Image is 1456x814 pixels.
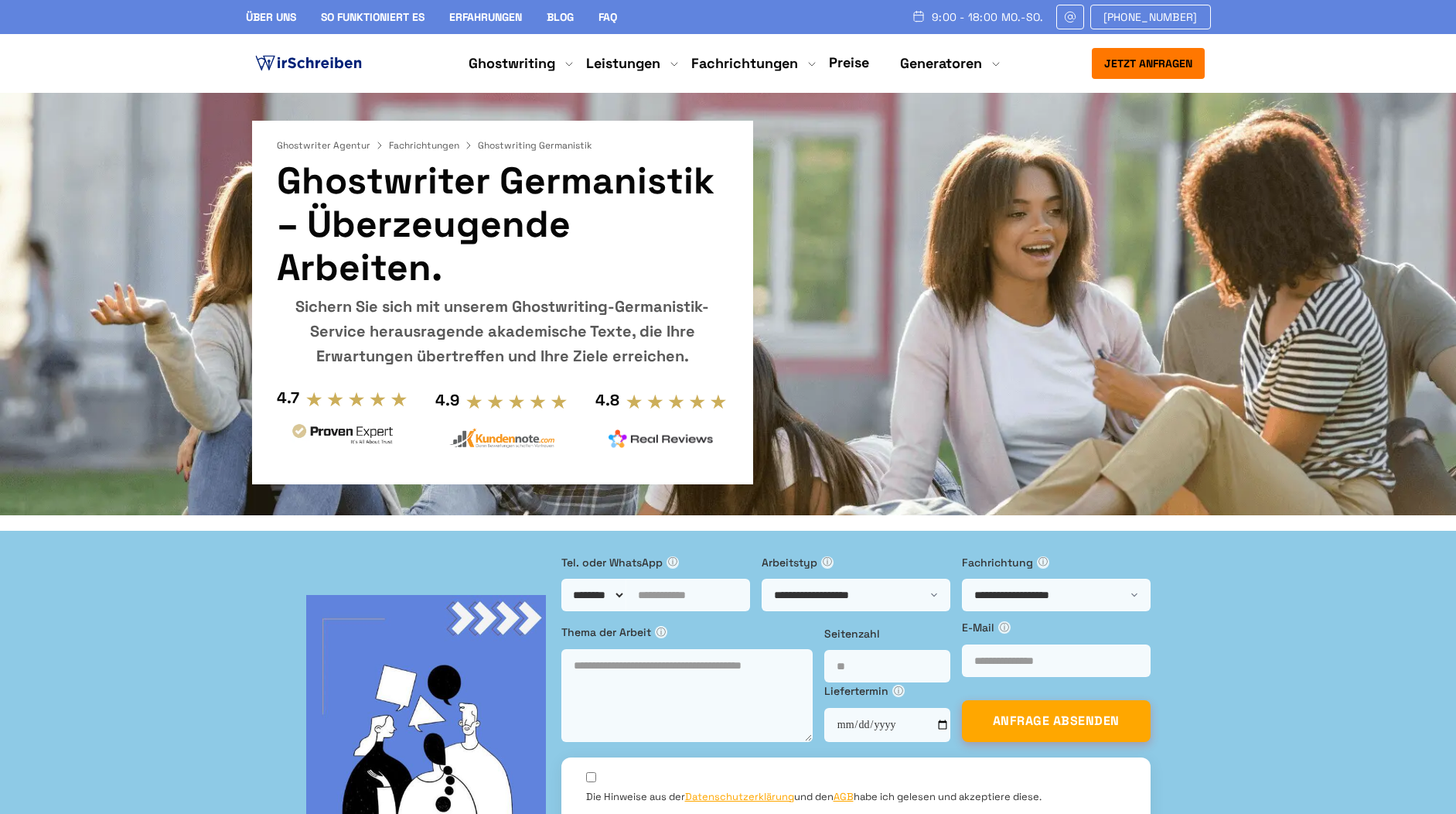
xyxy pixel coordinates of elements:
[824,682,950,699] label: Liefertermin
[469,54,555,73] a: Ghostwriting
[962,619,1151,636] label: E-Mail
[246,10,296,24] a: Über uns
[277,385,299,410] div: 4.7
[252,52,365,75] img: logo ghostwriter-österreich
[1037,556,1049,569] span: ⓘ
[478,139,592,152] span: Ghostwriting Germanistik
[1090,5,1211,29] a: [PHONE_NUMBER]
[586,54,660,73] a: Leistungen
[449,428,554,449] img: kundennote
[290,422,395,450] img: provenexpert
[626,393,728,410] img: stars
[655,626,667,638] span: ⓘ
[1063,11,1077,23] img: Email
[834,790,854,803] a: AGB
[1092,48,1205,79] button: Jetzt anfragen
[824,625,950,642] label: Seitenzahl
[762,554,950,571] label: Arbeitstyp
[561,624,813,641] label: Thema der Arbeit
[277,139,386,152] a: Ghostwriter Agentur
[962,700,1151,742] button: ANFRAGE ABSENDEN
[829,53,869,71] a: Preise
[561,554,750,571] label: Tel. oder WhatsApp
[277,294,728,368] div: Sichern Sie sich mit unserem Ghostwriting-Germanistik-Service herausragende akademische Texte, di...
[821,556,834,569] span: ⓘ
[932,11,1044,23] span: 9:00 - 18:00 Mo.-So.
[586,790,1042,804] label: Die Hinweise aus der und den habe ich gelesen und akzeptiere diese.
[900,54,982,73] a: Generatoren
[998,621,1011,634] span: ⓘ
[1103,11,1198,23] span: [PHONE_NUMBER]
[685,790,794,803] a: Datenschutzerklärung
[691,54,798,73] a: Fachrichtungen
[667,556,679,569] span: ⓘ
[962,554,1151,571] label: Fachrichtung
[389,139,475,152] a: Fachrichtungen
[435,388,459,412] div: 4.9
[277,159,728,289] h1: Ghostwriter Germanistik – überzeugende Arbeiten.
[609,429,714,448] img: realreviews
[598,10,617,24] a: FAQ
[912,10,926,22] img: Schedule
[321,10,425,24] a: So funktioniert es
[465,393,568,410] img: stars
[305,391,408,408] img: stars
[892,685,905,697] span: ⓘ
[547,10,574,24] a: Blog
[449,10,522,24] a: Erfahrungen
[595,388,619,412] div: 4.8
